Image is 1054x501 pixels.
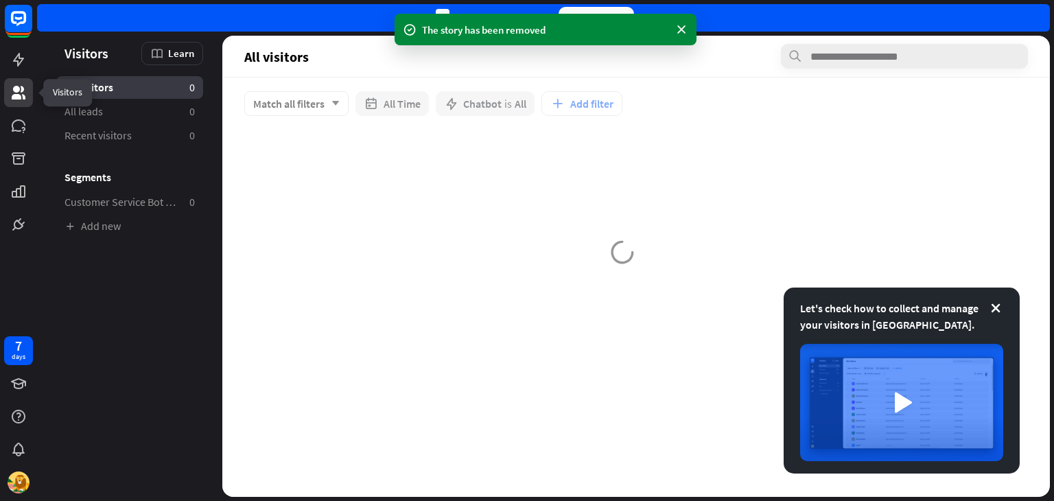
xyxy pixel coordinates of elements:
[422,23,669,37] div: The story has been removed
[56,170,203,184] h3: Segments
[189,80,195,95] aside: 0
[436,9,548,27] div: days left in your trial.
[65,80,113,95] span: All visitors
[168,47,194,60] span: Learn
[56,215,203,237] a: Add new
[800,300,1003,333] div: Let's check how to collect and manage your visitors in [GEOGRAPHIC_DATA].
[11,5,52,47] button: Open LiveChat chat widget
[12,352,25,362] div: days
[65,104,103,119] span: All leads
[65,128,132,143] span: Recent visitors
[189,104,195,119] aside: 0
[559,7,634,29] div: Upgrade now
[800,344,1003,461] img: image
[4,336,33,365] a: 7 days
[436,9,449,27] div: 7
[65,45,108,61] span: Visitors
[56,100,203,123] a: All leads 0
[189,195,195,209] aside: 0
[56,191,203,213] a: Customer Service Bot — Newsletter 0
[65,195,178,209] span: Customer Service Bot — Newsletter
[15,340,22,352] div: 7
[244,49,309,65] span: All visitors
[56,124,203,147] a: Recent visitors 0
[189,128,195,143] aside: 0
